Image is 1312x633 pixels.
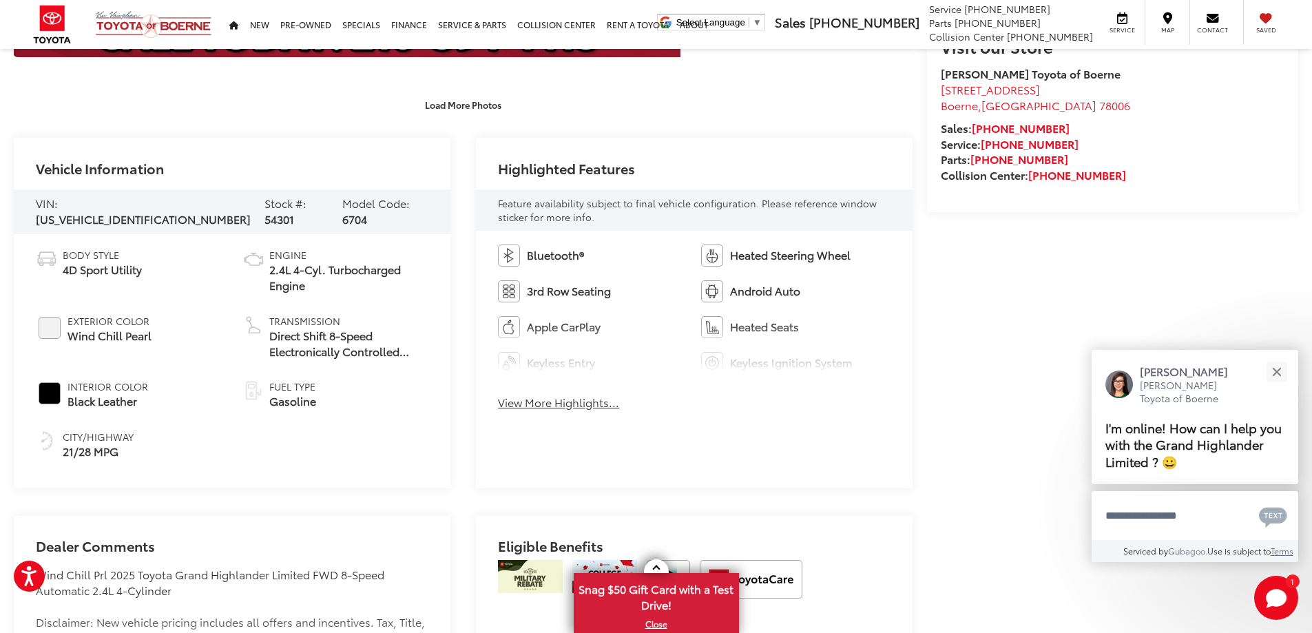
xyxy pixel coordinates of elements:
span: [PHONE_NUMBER] [809,13,919,31]
span: 78006 [1099,97,1130,113]
a: [PHONE_NUMBER] [970,151,1068,167]
button: Load More Photos [415,92,511,116]
button: Chat with SMS [1255,500,1291,531]
img: /static/brand-toyota/National_Assets/toyota-military-rebate.jpeg?height=48 [498,560,563,593]
p: [PERSON_NAME] [1140,364,1242,379]
strong: Service: [941,136,1079,152]
span: Bluetooth® [527,247,584,263]
span: Fuel Type [269,380,316,393]
span: Map [1152,25,1183,34]
span: 21/28 MPG [63,444,134,459]
span: Service [929,2,961,16]
h2: Highlighted Features [498,160,635,176]
span: [PHONE_NUMBER] [964,2,1050,16]
span: #000000 [39,382,61,404]
span: 54301 [264,211,294,227]
button: View More Highlights... [498,395,619,411]
span: Transmission [269,314,428,328]
strong: Collision Center: [941,167,1126,183]
img: 3rd Row Seating [498,280,520,302]
h2: Eligible Benefits [498,538,891,560]
p: [PERSON_NAME] Toyota of Boerne [1140,379,1242,406]
h2: Dealer Comments [36,538,428,567]
span: Heated Steering Wheel [730,247,851,263]
img: Bluetooth® [498,245,520,267]
span: Exterior Color [67,314,152,328]
span: , [941,97,1130,113]
span: Snag $50 Gift Card with a Test Drive! [575,574,738,616]
span: Android Auto [730,283,800,299]
span: [PHONE_NUMBER] [1007,30,1093,43]
strong: [PERSON_NAME] Toyota of Boerne [941,65,1121,81]
a: [STREET_ADDRESS] Boerne,[GEOGRAPHIC_DATA] 78006 [941,81,1130,113]
span: Serviced by [1123,545,1168,557]
span: Interior Color [67,380,148,393]
span: Body Style [63,248,142,262]
span: Use is subject to [1207,545,1271,557]
span: Saved [1251,25,1281,34]
span: [PHONE_NUMBER] [955,16,1041,30]
span: Gasoline [269,393,316,409]
img: ToyotaCare Vic Vaughan Toyota of Boerne Boerne TX [700,560,802,599]
strong: Sales: [941,120,1070,136]
button: Toggle Chat Window [1254,576,1298,620]
span: Service [1107,25,1138,34]
span: Collision Center [929,30,1004,43]
svg: Start Chat [1254,576,1298,620]
span: Wind Chill Pearl [67,328,152,344]
span: [GEOGRAPHIC_DATA] [981,97,1096,113]
img: Android Auto [701,280,723,302]
button: Close [1262,357,1291,386]
span: 2.4L 4-Cyl. Turbocharged Engine [269,262,428,293]
svg: Text [1259,506,1287,528]
img: Heated Seats [701,316,723,338]
img: Vic Vaughan Toyota of Boerne [95,10,212,39]
div: Close[PERSON_NAME][PERSON_NAME] Toyota of BoerneI'm online! How can I help you with the Grand Hig... [1092,350,1298,562]
span: Stock #: [264,195,306,211]
span: Boerne [941,97,978,113]
img: Apple CarPlay [498,316,520,338]
span: Black Leather [67,393,148,409]
img: /static/brand-toyota/National_Assets/toyota-college-grad.jpeg?height=48 [572,560,637,593]
span: 6704 [342,211,367,227]
span: Sales [775,13,806,31]
span: Parts [929,16,952,30]
span: 3rd Row Seating [527,283,611,299]
img: Heated Steering Wheel [701,245,723,267]
span: #F3F2F2 [39,317,61,339]
span: [US_VEHICLE_IDENTIFICATION_NUMBER] [36,211,251,227]
h2: Visit our Store [941,37,1284,55]
a: [PHONE_NUMBER] [981,136,1079,152]
span: Feature availability subject to final vehicle configuration. Please reference window sticker for ... [498,196,877,224]
span: City/Highway [63,430,134,444]
span: 1 [1291,578,1294,584]
span: I'm online! How can I help you with the Grand Highlander Limited ? 😀 [1105,419,1282,471]
span: 4D Sport Utility [63,262,142,278]
span: Model Code: [342,195,410,211]
strong: Parts: [941,151,1068,167]
a: Select Language​ [676,17,762,28]
h2: Vehicle Information [36,160,164,176]
span: Select Language [676,17,745,28]
a: Gubagoo. [1168,545,1207,557]
a: [PHONE_NUMBER] [972,120,1070,136]
img: Fuel Economy [36,430,58,452]
span: [STREET_ADDRESS] [941,81,1040,97]
span: VIN: [36,195,58,211]
span: ▼ [753,17,762,28]
a: Terms [1271,545,1293,557]
span: Engine [269,248,428,262]
span: Contact [1197,25,1228,34]
textarea: Type your message [1092,491,1298,541]
a: [PHONE_NUMBER] [1028,167,1126,183]
span: Direct Shift 8-Speed Electronically Controlled automatic Transmission (ECT) / Front-Wheel Drive [269,328,428,360]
